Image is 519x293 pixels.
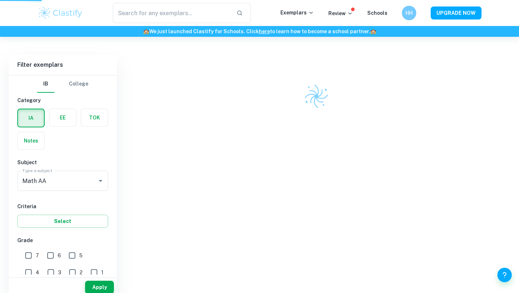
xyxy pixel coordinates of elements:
span: 3 [58,268,61,276]
span: 4 [36,268,39,276]
span: 6 [58,252,61,259]
h6: Criteria [17,202,108,210]
h6: Category [17,96,108,104]
span: 5 [79,252,83,259]
div: Filter type choice [37,75,88,93]
span: 7 [36,252,39,259]
h6: Filter exemplars [9,55,117,75]
button: College [69,75,88,93]
input: Search for any exemplars... [113,3,231,23]
button: Notes [18,132,44,149]
button: Help and Feedback [497,268,512,282]
button: Open [96,176,106,186]
img: Clastify logo [302,82,331,111]
button: IA [18,109,44,127]
p: Exemplars [280,9,314,17]
a: Schools [367,10,387,16]
span: 🏫 [370,29,376,34]
button: UPGRADE NOW [431,6,482,19]
label: Type a subject [22,167,52,174]
a: here [259,29,270,34]
h6: We just launched Clastify for Schools. Click to learn how to become a school partner. [1,27,518,35]
button: HH [402,6,416,20]
h6: Grade [17,236,108,244]
button: Select [17,215,108,228]
h6: HH [405,9,413,17]
h6: Subject [17,158,108,166]
button: IB [37,75,54,93]
p: Review [328,9,353,17]
span: 2 [80,268,83,276]
img: Clastify logo [37,6,83,20]
button: TOK [81,109,108,126]
span: 1 [101,268,103,276]
button: EE [49,109,76,126]
span: 🏫 [143,29,149,34]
